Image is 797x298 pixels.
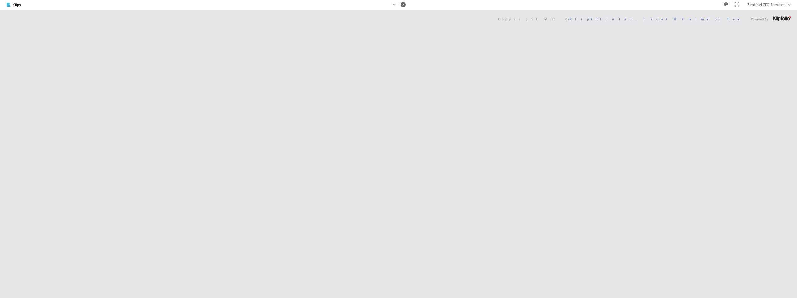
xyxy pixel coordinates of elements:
a: Trust & Terms of Use [643,17,744,21]
a: Klipfolio Inc. [570,17,637,21]
span: Powered by [751,17,768,21]
div: Sentinel CFO Services [747,3,785,7]
span: Copyright © 2025 [498,17,637,21]
img: logo-footer.png [773,16,791,21]
div: Play / Pause [397,2,409,7]
div: View a specific dashboard. Use Alt+> and Alt+< to cycle through dashboards. [393,3,396,7]
div: Use a dark theme [724,2,729,7]
img: Klipfolio klips logo [6,2,37,8]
